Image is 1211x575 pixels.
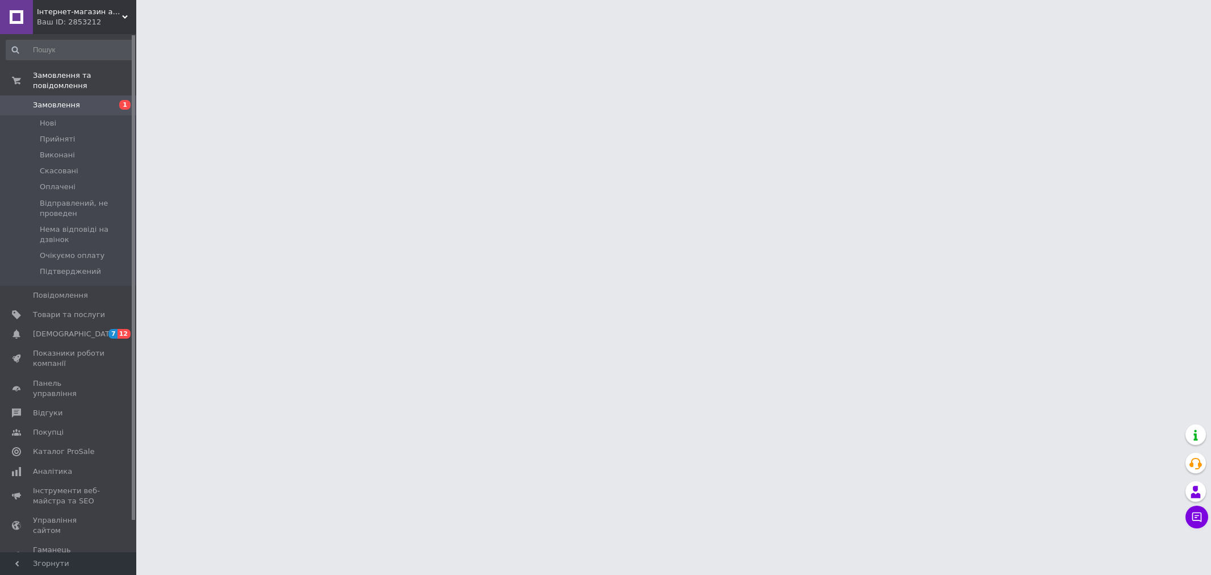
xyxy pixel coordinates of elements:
[40,134,75,144] span: Прийняті
[33,486,105,506] span: Інструменти веб-майстра та SEO
[33,447,94,457] span: Каталог ProSale
[1185,506,1208,528] button: Чат з покупцем
[33,100,80,110] span: Замовлення
[37,7,122,17] span: Інтернет-магазин аксесуарів ITFridge
[33,408,62,418] span: Відгуки
[33,290,88,301] span: Повідомлення
[33,466,72,477] span: Аналітика
[33,378,105,399] span: Панель управління
[40,118,56,128] span: Нові
[108,329,118,339] span: 7
[40,182,76,192] span: Оплачені
[33,427,64,438] span: Покупці
[119,100,131,110] span: 1
[40,251,104,261] span: Очікуємо оплату
[37,17,136,27] div: Ваш ID: 2853212
[40,224,133,245] span: Нема відповіді на дзвінок
[40,266,101,277] span: Підтверджений
[33,310,105,320] span: Товари та послуги
[118,329,131,339] span: 12
[40,166,78,176] span: Скасовані
[33,70,136,91] span: Замовлення та повідомлення
[40,150,75,160] span: Виконані
[40,198,133,219] span: Відправлений, не проведен
[33,348,105,369] span: Показники роботи компанії
[33,545,105,565] span: Гаманець компанії
[33,329,117,339] span: [DEMOGRAPHIC_DATA]
[6,40,134,60] input: Пошук
[33,515,105,536] span: Управління сайтом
